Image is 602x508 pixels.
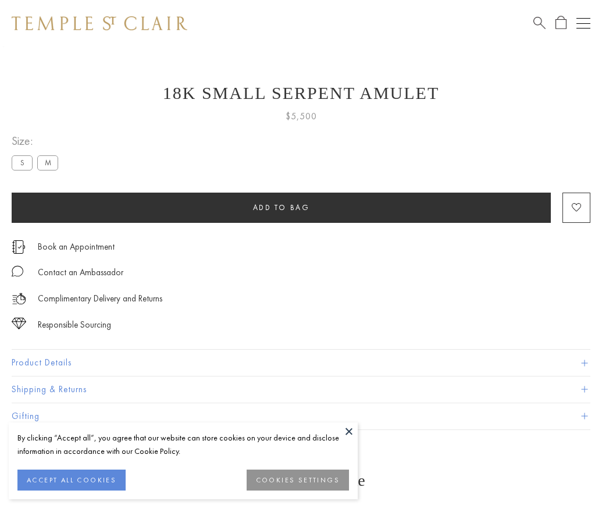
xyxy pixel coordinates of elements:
[12,132,63,151] span: Size:
[12,350,590,376] button: Product Details
[12,376,590,403] button: Shipping & Returns
[12,292,26,306] img: icon_delivery.svg
[12,16,187,30] img: Temple St. Clair
[12,240,26,254] img: icon_appointment.svg
[12,193,551,223] button: Add to bag
[38,240,115,253] a: Book an Appointment
[576,16,590,30] button: Open navigation
[12,155,33,170] label: S
[38,265,123,280] div: Contact an Ambassador
[12,403,590,429] button: Gifting
[17,470,126,491] button: ACCEPT ALL COOKIES
[253,203,310,212] span: Add to bag
[38,318,111,332] div: Responsible Sourcing
[12,83,590,103] h1: 18K Small Serpent Amulet
[555,16,567,30] a: Open Shopping Bag
[286,109,317,124] span: $5,500
[12,265,23,277] img: MessageIcon-01_2.svg
[247,470,349,491] button: COOKIES SETTINGS
[17,431,349,458] div: By clicking “Accept all”, you agree that our website can store cookies on your device and disclos...
[37,155,58,170] label: M
[12,318,26,329] img: icon_sourcing.svg
[38,292,162,306] p: Complimentary Delivery and Returns
[533,16,546,30] a: Search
